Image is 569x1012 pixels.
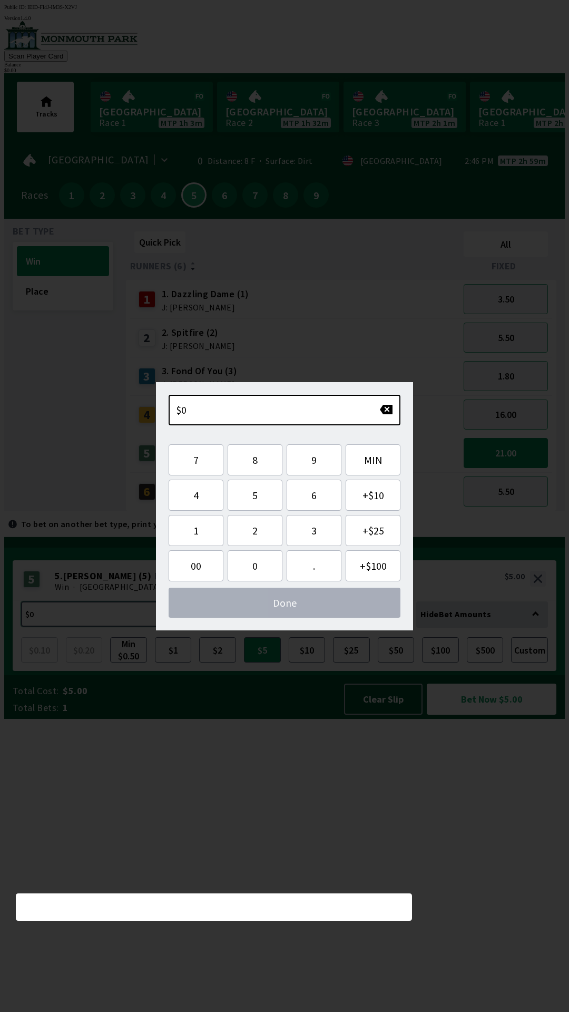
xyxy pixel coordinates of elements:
[287,480,341,511] button: 6
[178,524,214,537] span: 1
[169,515,223,546] button: 1
[346,550,400,581] button: +$100
[355,453,391,466] span: MIN
[169,444,223,475] button: 7
[228,515,282,546] button: 2
[237,489,273,502] span: 5
[176,403,187,416] span: $0
[237,559,273,572] span: 0
[178,559,214,572] span: 00
[169,588,400,618] button: Done
[296,524,332,537] span: 3
[287,515,341,546] button: 3
[287,550,341,581] button: .
[296,453,332,466] span: 9
[228,480,282,511] button: 5
[169,480,223,511] button: 4
[346,480,400,511] button: +$10
[296,559,332,572] span: .
[237,524,273,537] span: 2
[355,559,391,572] span: + $100
[355,489,391,502] span: + $10
[178,453,214,466] span: 7
[237,453,273,466] span: 8
[287,444,341,475] button: 9
[228,550,282,581] button: 0
[346,515,400,546] button: +$25
[296,489,332,502] span: 6
[228,444,282,475] button: 8
[177,596,392,609] span: Done
[169,550,223,581] button: 00
[178,489,214,502] span: 4
[355,524,391,537] span: + $25
[346,444,400,475] button: MIN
